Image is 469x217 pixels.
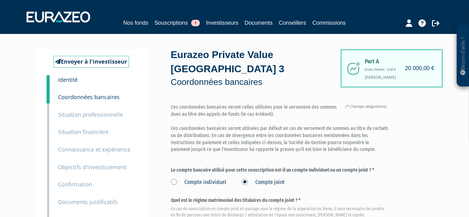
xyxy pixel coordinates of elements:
[58,146,130,153] small: Connaissance et expérience
[58,163,126,171] small: Objectifs d'investissement
[53,56,129,68] a: Envoyer à l'investisseur
[341,49,442,87] div: [PERSON_NAME]
[206,19,238,27] a: Investisseurs
[459,28,467,84] p: Besoin d'aide ?
[171,48,340,88] div: Eurazeo Private Value [GEOGRAPHIC_DATA] 3
[58,198,118,206] small: Documents justificatifs
[58,128,109,136] small: Situation financière
[345,104,389,109] span: (* Champs obligatoires)
[171,197,389,216] label: Quel est le régime matrimonial des titulaires du compte joint ? *
[154,19,200,27] a: Souscriptions1
[58,181,92,188] small: Confirmation
[58,76,78,83] small: Identité
[171,178,226,186] label: Compte individuel
[242,178,285,186] label: Compte joint
[47,84,50,103] a: 2
[171,104,389,153] p: Ces coordonnées bancaires seront celles utilisées pour le versement des sommes dues au titre des ...
[58,111,123,118] small: Situation professionnelle
[245,19,273,27] a: Documents
[312,19,346,27] a: Commissions
[405,65,434,72] h4: 20 000,00 €
[191,20,200,26] span: 1
[47,75,50,88] a: 1
[279,19,306,27] a: Conseillers
[27,11,90,23] img: 1732889491-logotype_eurazeo_blanc_rvb.png
[365,68,433,71] h6: Droits d'entrée : 0,00 €
[365,58,433,65] span: Part A
[171,76,340,88] p: Coordonnées bancaires
[171,167,389,174] label: Le compte bancaire utilisé pour cette souscription est-il un compte individuel ou un compte joint...
[123,19,148,28] a: Nos fonds
[58,93,120,101] small: Coordonnées bancaires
